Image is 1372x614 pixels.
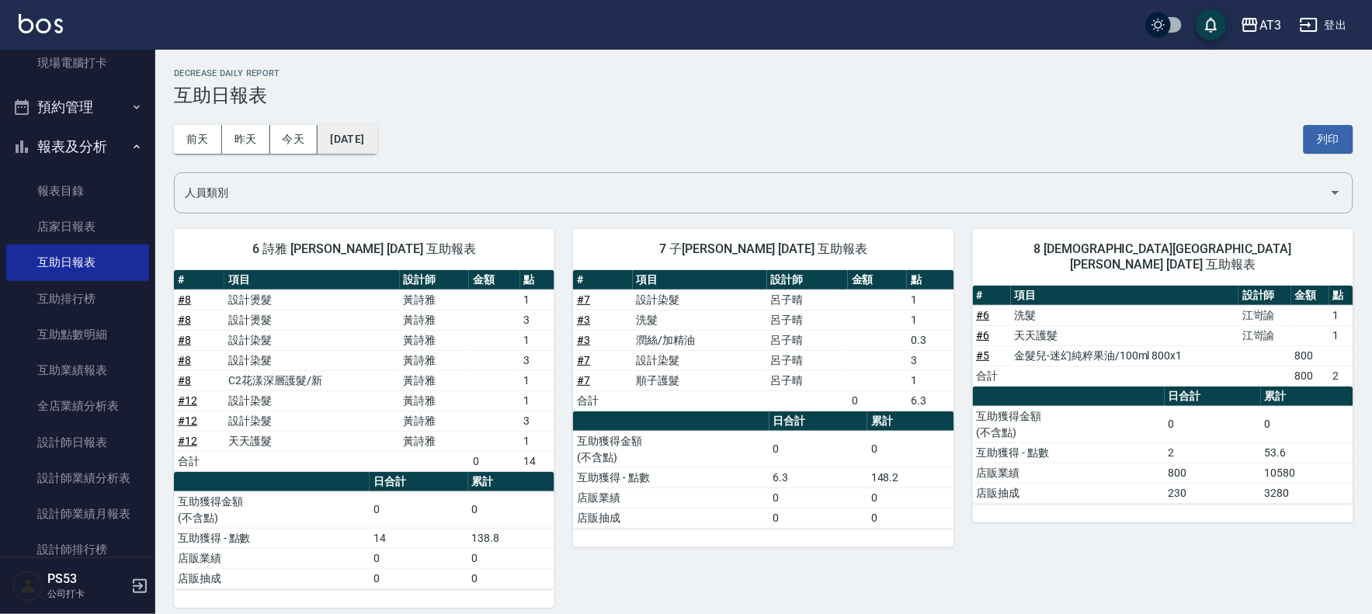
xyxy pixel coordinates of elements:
[6,127,149,167] button: 報表及分析
[400,370,470,390] td: 黃詩雅
[633,270,767,290] th: 項目
[400,270,470,290] th: 設計師
[520,290,555,310] td: 1
[1291,345,1329,366] td: 800
[1011,286,1238,306] th: 項目
[769,411,867,432] th: 日合計
[370,548,467,568] td: 0
[174,491,370,528] td: 互助獲得金額 (不含點)
[867,431,954,467] td: 0
[577,374,590,387] a: #7
[848,390,907,411] td: 0
[47,571,127,587] h5: PS53
[848,270,907,290] th: 金額
[573,411,953,529] table: a dense table
[6,352,149,388] a: 互助業績報表
[767,370,849,390] td: 呂子晴
[1011,345,1238,366] td: 金髮兒-迷幻純粹果油/100ml 800x1
[520,330,555,350] td: 1
[178,435,197,447] a: #12
[633,290,767,310] td: 設計染髮
[1291,286,1329,306] th: 金額
[573,270,953,411] table: a dense table
[973,366,1011,386] td: 合計
[400,290,470,310] td: 黃詩雅
[867,411,954,432] th: 累計
[174,528,370,548] td: 互助獲得 - 點數
[907,330,953,350] td: 0.3
[6,460,149,496] a: 設計師業績分析表
[178,293,191,306] a: #8
[573,390,632,411] td: 合計
[907,390,953,411] td: 6.3
[1011,325,1238,345] td: 天天護髮
[767,270,849,290] th: 設計師
[977,349,990,362] a: #5
[1294,11,1353,40] button: 登出
[47,587,127,601] p: 公司打卡
[1261,463,1353,483] td: 10580
[6,209,149,245] a: 店家日報表
[907,310,953,330] td: 1
[1329,366,1353,386] td: 2
[1261,406,1353,442] td: 0
[224,350,399,370] td: 設計染髮
[577,314,590,326] a: #3
[468,568,555,588] td: 0
[224,330,399,350] td: 設計染髮
[174,270,554,472] table: a dense table
[222,125,270,154] button: 昨天
[178,314,191,326] a: #8
[370,528,467,548] td: 14
[174,472,554,589] table: a dense table
[1304,125,1353,154] button: 列印
[977,329,990,342] a: #6
[174,548,370,568] td: 店販業績
[400,330,470,350] td: 黃詩雅
[6,173,149,209] a: 報表目錄
[224,310,399,330] td: 設計燙髮
[6,281,149,317] a: 互助排行榜
[577,334,590,346] a: #3
[174,451,224,471] td: 合計
[1261,483,1353,503] td: 3280
[520,431,555,451] td: 1
[224,270,399,290] th: 項目
[224,390,399,411] td: 設計染髮
[1329,286,1353,306] th: 點
[1323,180,1348,205] button: Open
[867,508,954,528] td: 0
[520,451,555,471] td: 14
[769,487,867,508] td: 0
[1165,463,1261,483] td: 800
[1261,387,1353,407] th: 累計
[767,350,849,370] td: 呂子晴
[1261,442,1353,463] td: 53.6
[973,286,1011,306] th: #
[1291,366,1329,386] td: 800
[270,125,318,154] button: 今天
[174,85,1353,106] h3: 互助日報表
[520,310,555,330] td: 3
[174,568,370,588] td: 店販抽成
[907,370,953,390] td: 1
[468,491,555,528] td: 0
[520,350,555,370] td: 3
[633,350,767,370] td: 設計染髮
[520,370,555,390] td: 1
[767,290,849,310] td: 呂子晴
[633,370,767,390] td: 順子護髮
[592,241,935,257] span: 7 子[PERSON_NAME] [DATE] 互助報表
[370,491,467,528] td: 0
[178,374,191,387] a: #8
[573,431,769,467] td: 互助獲得金額 (不含點)
[1235,9,1287,41] button: AT3
[174,68,1353,78] h2: Decrease Daily Report
[178,415,197,427] a: #12
[400,310,470,330] td: 黃詩雅
[468,528,555,548] td: 138.8
[6,388,149,424] a: 全店業績分析表
[977,309,990,321] a: #6
[12,571,43,602] img: Person
[400,431,470,451] td: 黃詩雅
